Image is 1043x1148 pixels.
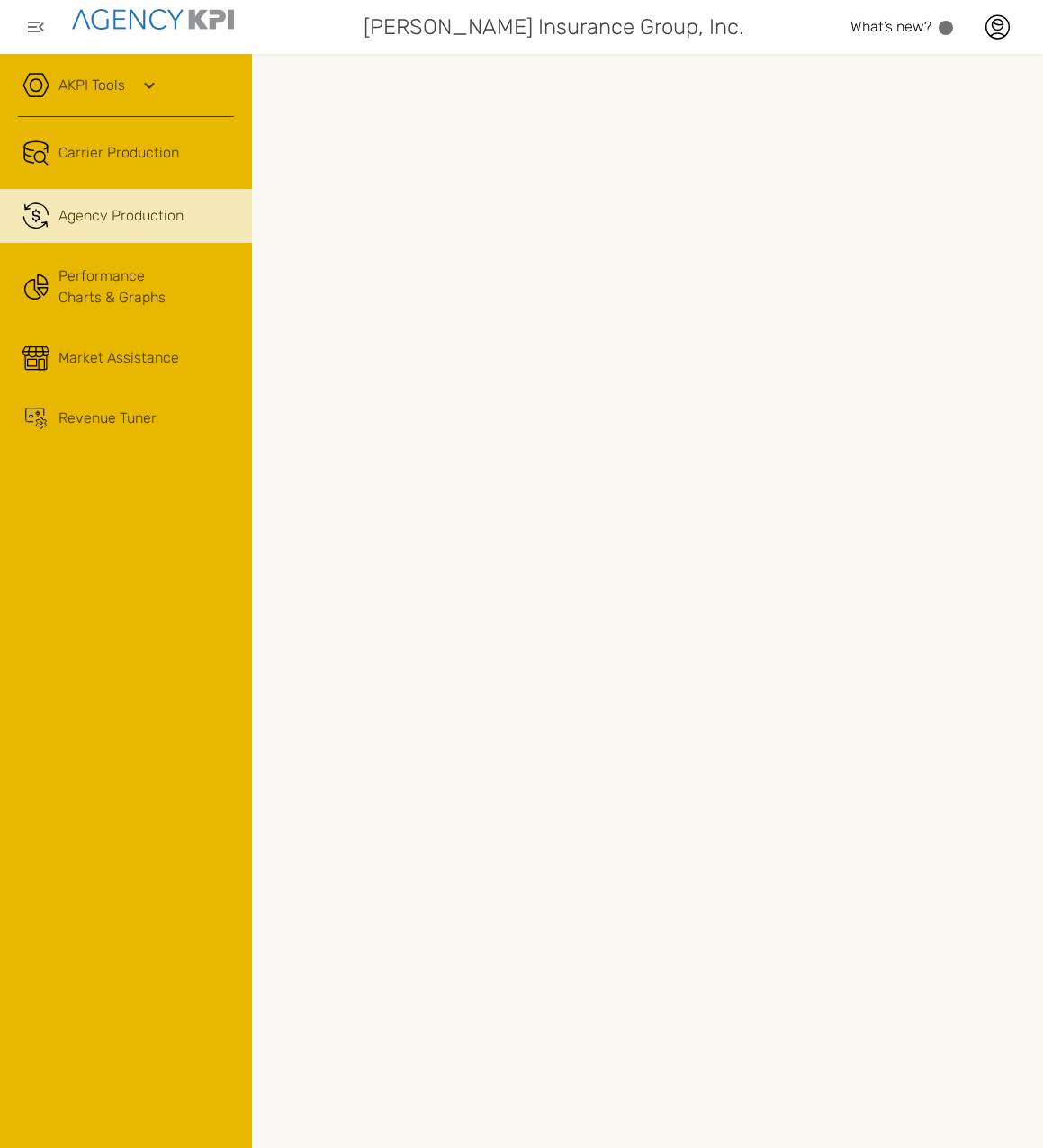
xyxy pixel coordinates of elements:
[58,75,125,96] a: AKPI Tools
[58,347,179,369] span: Market Assistance
[58,142,179,164] span: Carrier Production
[72,9,234,30] img: agencykpi-logo-550x69-2d9e3fa8.png
[58,408,157,429] span: Revenue Tuner
[58,205,184,227] span: Agency Production
[850,18,931,35] span: What’s new?
[364,11,744,43] span: [PERSON_NAME] Insurance Group, Inc.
